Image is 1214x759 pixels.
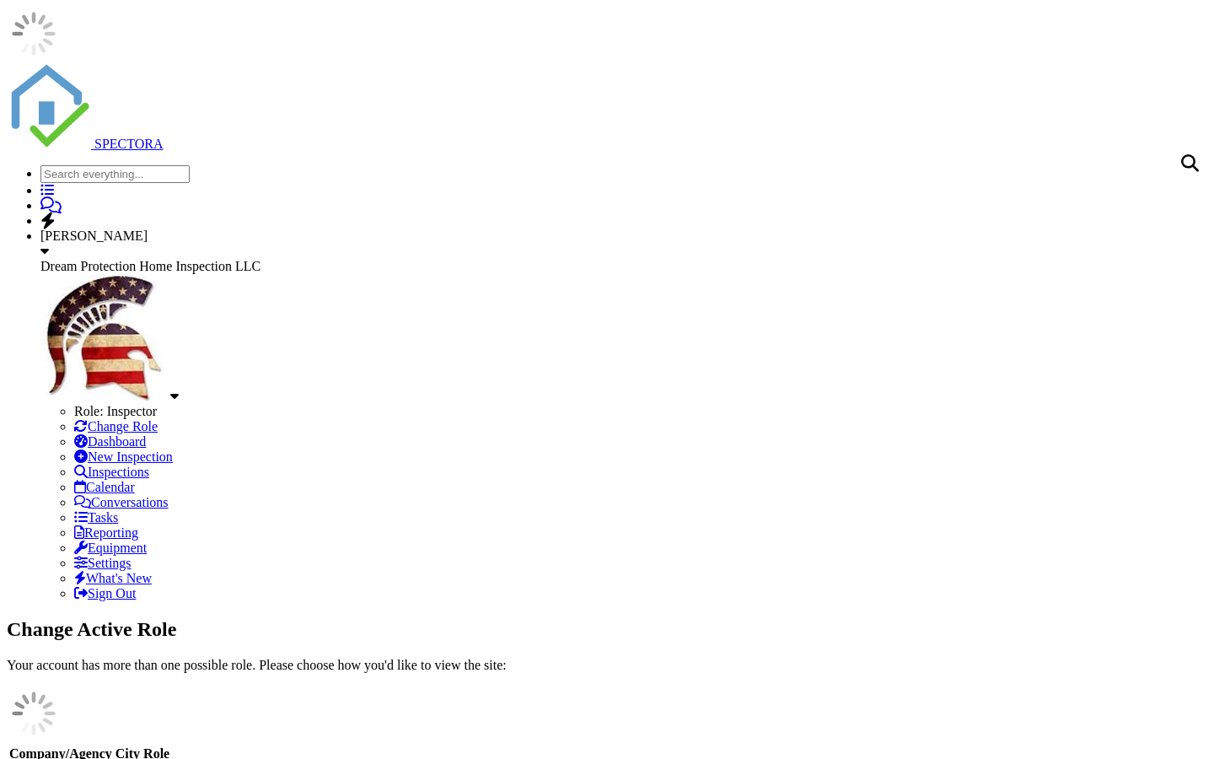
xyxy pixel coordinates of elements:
[74,495,169,509] a: Conversations
[74,510,118,525] a: Tasks
[74,465,149,479] a: Inspections
[40,165,190,183] input: Search everything...
[74,434,146,449] a: Dashboard
[40,259,1207,274] div: Dream Protection Home Inspection LLC
[40,274,167,401] img: fb0c2aba254248a8b70e47b105d21e65.jpeg
[74,480,135,494] a: Calendar
[40,229,1207,244] div: [PERSON_NAME]
[7,137,164,151] a: SPECTORA
[74,419,158,433] a: Change Role
[7,7,61,61] img: loading-93afd81d04378562ca97960a6d0abf470c8f8241ccf6a1b4da771bf876922d1b.gif
[74,556,132,570] a: Settings
[74,571,152,585] a: What's New
[74,525,138,540] a: Reporting
[74,404,157,418] span: Role: Inspector
[74,541,147,555] a: Equipment
[7,686,61,740] img: loading-93afd81d04378562ca97960a6d0abf470c8f8241ccf6a1b4da771bf876922d1b.gif
[74,586,136,600] a: Sign Out
[7,618,1207,641] h2: Change Active Role
[74,449,173,464] a: New Inspection
[7,64,91,148] img: The Best Home Inspection Software - Spectora
[94,137,164,151] span: SPECTORA
[7,658,1207,673] p: Your account has more than one possible role. Please choose how you'd like to view the site:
